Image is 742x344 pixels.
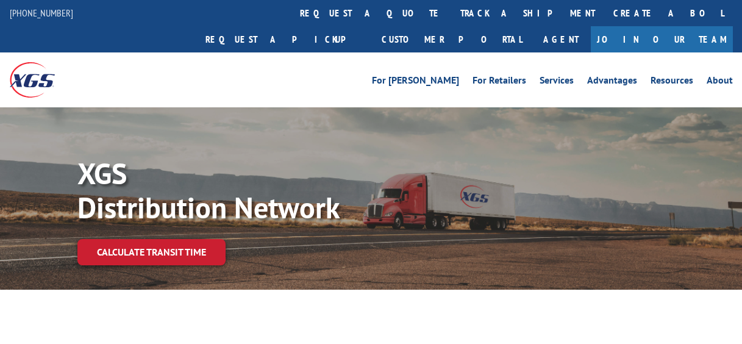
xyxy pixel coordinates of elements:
a: Advantages [587,76,637,89]
a: About [707,76,733,89]
a: Resources [651,76,693,89]
a: Services [540,76,574,89]
a: Calculate transit time [77,239,226,265]
p: XGS Distribution Network [77,156,443,224]
a: For Retailers [473,76,526,89]
a: Customer Portal [373,26,531,52]
a: Agent [531,26,591,52]
a: For [PERSON_NAME] [372,76,459,89]
a: Join Our Team [591,26,733,52]
a: Request a pickup [196,26,373,52]
a: [PHONE_NUMBER] [10,7,73,19]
